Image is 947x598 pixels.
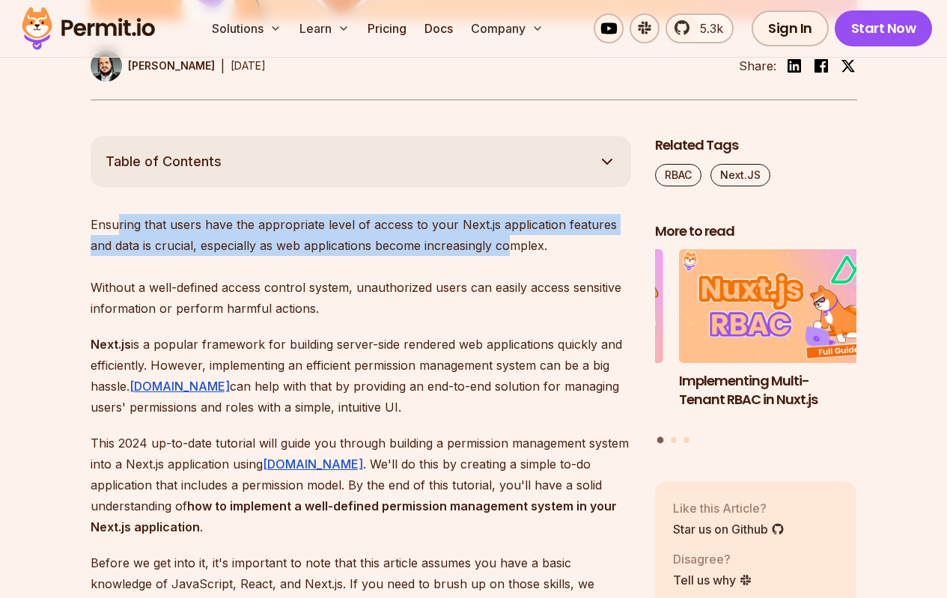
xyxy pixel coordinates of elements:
button: Table of Contents [91,136,631,187]
strong: Next.js [91,337,131,352]
a: Implementing Multi-Tenant RBAC in Nuxt.jsImplementing Multi-Tenant RBAC in Nuxt.js [679,249,881,427]
li: 3 of 3 [461,249,663,427]
h3: Implementing Multi-Tenant RBAC in Nuxt.js [679,372,881,409]
button: Go to slide 2 [671,437,677,443]
img: linkedin [785,57,803,75]
p: Ensuring that users have the appropriate level of access to your Next.js application features and... [91,214,631,319]
a: Star us on Github [673,520,785,538]
h3: Policy-Based Access Control (PBAC) Isn’t as Great as You Think [461,372,663,427]
div: Posts [655,249,857,445]
a: Sign In [752,10,829,46]
li: 1 of 3 [679,249,881,427]
button: Company [465,13,549,43]
img: Policy-Based Access Control (PBAC) Isn’t as Great as You Think [461,249,663,363]
a: [DOMAIN_NAME] [263,457,363,472]
a: [PERSON_NAME] [91,50,215,82]
img: Gabriel L. Manor [91,50,122,82]
button: Go to slide 3 [683,437,689,443]
img: Permit logo [15,3,162,54]
a: Tell us why [673,571,752,589]
h2: Related Tags [655,136,857,155]
a: 5.3k [666,13,734,43]
h2: More to read [655,222,857,241]
a: Pricing [362,13,412,43]
a: RBAC [655,164,701,186]
p: [PERSON_NAME] [128,58,215,73]
li: Share: [739,57,776,75]
p: Disagree? [673,550,752,568]
button: Learn [293,13,356,43]
p: This 2024 up-to-date tutorial will guide you through building a permission management system into... [91,433,631,537]
div: | [221,57,225,75]
a: Start Now [835,10,933,46]
time: [DATE] [231,59,266,72]
a: Docs [418,13,459,43]
button: Solutions [206,13,287,43]
img: twitter [841,58,856,73]
a: Next.JS [710,164,770,186]
span: 5.3k [691,19,723,37]
button: Go to slide 1 [657,437,664,444]
strong: how to implement a well-defined permission management system in your Next.js application [91,498,617,534]
img: Implementing Multi-Tenant RBAC in Nuxt.js [679,249,881,363]
a: [DOMAIN_NAME] [130,379,230,394]
p: Like this Article? [673,499,785,517]
span: Table of Contents [106,151,222,172]
p: is a popular framework for building server-side rendered web applications quickly and efficiently... [91,334,631,418]
img: facebook [812,57,830,75]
